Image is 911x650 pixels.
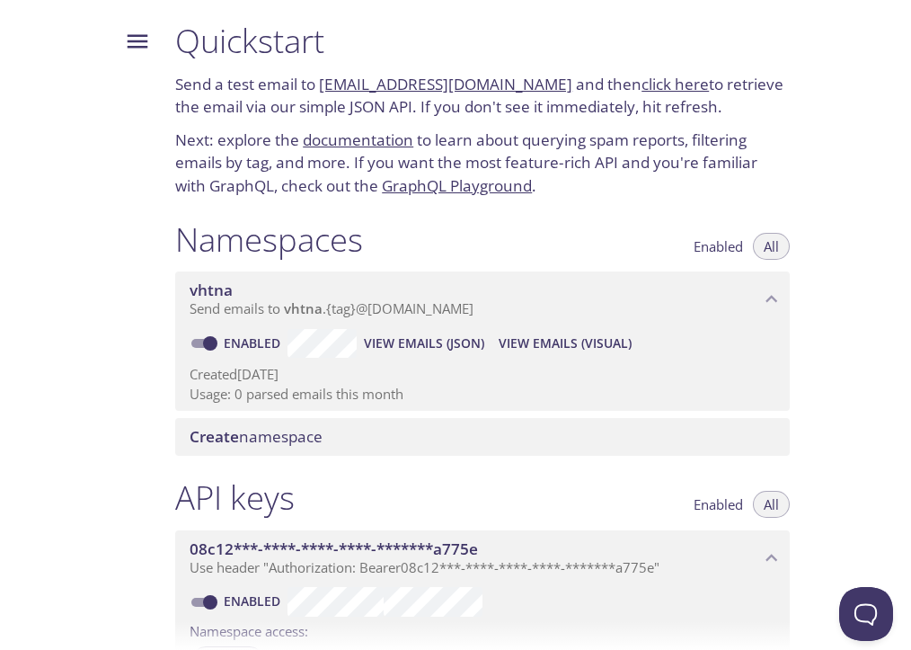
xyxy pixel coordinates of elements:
[175,219,363,260] h1: Namespaces
[491,329,639,358] button: View Emails (Visual)
[175,21,790,61] h1: Quickstart
[753,233,790,260] button: All
[190,385,775,404] p: Usage: 0 parsed emails this month
[303,129,413,150] a: documentation
[221,334,287,352] a: Enabled
[499,333,632,354] span: View Emails (Visual)
[190,280,233,300] span: vhtna
[221,592,287,610] a: Enabled
[175,272,790,327] div: vhtna namespace
[175,477,295,518] h1: API keys
[753,491,790,518] button: All
[319,74,572,94] a: [EMAIL_ADDRESS][DOMAIN_NAME]
[364,333,484,354] span: View Emails (JSON)
[175,418,790,456] div: Create namespace
[175,129,790,198] p: Next: explore the to learn about querying spam reports, filtering emails by tag, and more. If you...
[382,175,532,196] a: GraphQL Playground
[190,426,323,447] span: namespace
[190,617,308,643] label: Namespace access:
[284,299,323,317] span: vhtna
[114,18,161,65] button: Menu
[190,365,775,384] p: Created [DATE]
[839,587,893,641] iframe: Help Scout Beacon - Open
[190,426,239,447] span: Create
[190,299,473,317] span: Send emails to . {tag} @[DOMAIN_NAME]
[683,491,754,518] button: Enabled
[641,74,709,94] a: click here
[357,329,491,358] button: View Emails (JSON)
[683,233,754,260] button: Enabled
[175,73,790,119] p: Send a test email to and then to retrieve the email via our simple JSON API. If you don't see it ...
